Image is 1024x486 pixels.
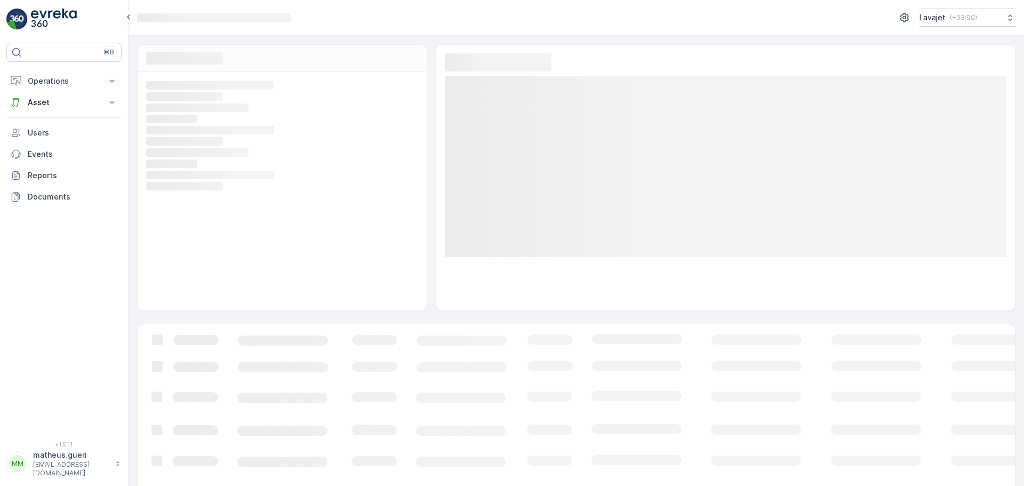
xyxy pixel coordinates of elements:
p: Lavajet [919,12,946,23]
p: ⌘B [103,48,114,57]
span: v 1.51.1 [6,441,122,448]
p: matheus.gueri [33,450,110,460]
a: Users [6,122,122,144]
div: MM [9,455,26,472]
img: logo [6,9,28,30]
p: Reports [28,170,117,181]
p: ( +03:00 ) [950,13,977,22]
p: Documents [28,192,117,202]
p: Users [28,128,117,138]
p: [EMAIL_ADDRESS][DOMAIN_NAME] [33,460,110,477]
button: Asset [6,92,122,113]
a: Reports [6,165,122,186]
button: MMmatheus.gueri[EMAIL_ADDRESS][DOMAIN_NAME] [6,450,122,477]
p: Events [28,149,117,160]
button: Operations [6,70,122,92]
p: Asset [28,97,100,108]
button: Lavajet(+03:00) [919,9,1015,27]
a: Events [6,144,122,165]
p: Operations [28,76,100,86]
a: Documents [6,186,122,208]
img: logo_light-DOdMpM7g.png [31,9,77,30]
